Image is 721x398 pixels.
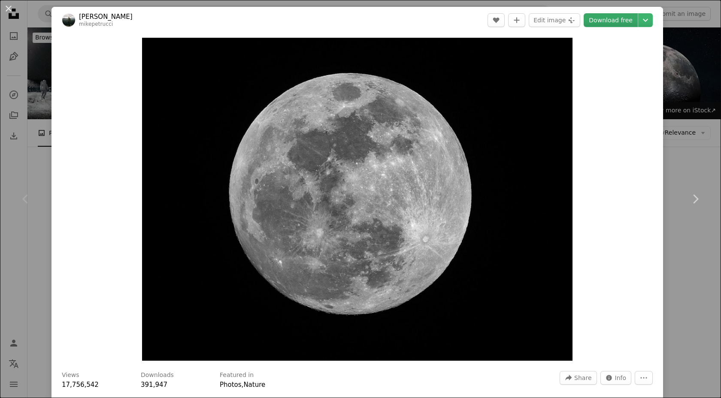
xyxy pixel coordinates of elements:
[560,371,597,385] button: Share this image
[488,13,505,27] button: Like
[79,12,133,21] a: [PERSON_NAME]
[584,13,638,27] a: Download free
[508,13,525,27] button: Add to Collection
[142,38,573,361] button: Zoom in on this image
[243,381,265,389] a: Nature
[242,381,244,389] span: ,
[529,13,580,27] button: Edit image
[62,381,99,389] span: 17,756,542
[600,371,632,385] button: Stats about this image
[220,381,242,389] a: Photos
[669,158,721,240] a: Next
[142,38,573,361] img: full moon photography
[638,13,653,27] button: Choose download size
[220,371,254,380] h3: Featured in
[574,371,591,384] span: Share
[62,371,79,380] h3: Views
[615,371,627,384] span: Info
[635,371,653,385] button: More Actions
[141,371,174,380] h3: Downloads
[141,381,167,389] span: 391,947
[79,21,113,27] a: mikepetrucci
[62,13,76,27] img: Go to Mike Petrucci's profile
